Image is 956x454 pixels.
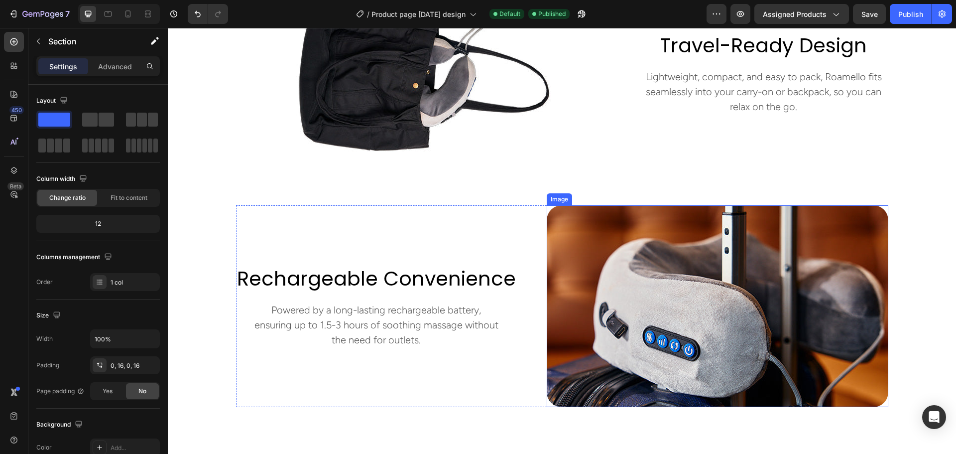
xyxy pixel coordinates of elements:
[36,94,70,108] div: Layout
[36,418,85,432] div: Background
[853,4,886,24] button: Save
[49,193,86,202] span: Change ratio
[138,387,146,396] span: No
[36,278,53,287] div: Order
[36,443,52,452] div: Color
[379,177,720,379] img: gempages_552430879104828215-eab885a9-0987-4aa9-aa13-27bcf0337cb8.jpg
[371,9,466,19] span: Product page [DATE] design
[103,387,113,396] span: Yes
[85,275,332,319] p: Powered by a long-lasting rechargeable battery, ensuring up to 1.5-3 hours of soothing massage wi...
[4,4,74,24] button: 7
[111,361,157,370] div: 0, 16, 0, 16
[367,9,369,19] span: /
[38,217,158,231] div: 12
[499,9,520,18] span: Default
[381,167,402,176] div: Image
[36,251,114,264] div: Columns management
[36,387,85,396] div: Page padding
[111,278,157,287] div: 1 col
[91,330,159,348] input: Auto
[168,28,956,454] iframe: To enrich screen reader interactions, please activate Accessibility in Grammarly extension settings
[890,4,932,24] button: Publish
[65,8,70,20] p: 7
[188,4,228,24] div: Undo/Redo
[68,237,349,265] h2: rechargeable convenience
[98,61,132,72] p: Advanced
[473,41,719,86] p: Lightweight, compact, and easy to pack, Roamello fits seamlessly into your carry-on or backpack, ...
[36,361,59,370] div: Padding
[754,4,849,24] button: Assigned Products
[538,9,566,18] span: Published
[49,61,77,72] p: Settings
[763,9,827,19] span: Assigned Products
[36,172,89,186] div: Column width
[48,35,130,47] p: Section
[111,444,157,453] div: Add...
[111,193,147,202] span: Fit to content
[36,309,63,322] div: Size
[898,9,923,19] div: Publish
[36,334,53,343] div: Width
[7,182,24,190] div: Beta
[861,10,878,18] span: Save
[922,405,946,429] div: Open Intercom Messenger
[9,106,24,114] div: 450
